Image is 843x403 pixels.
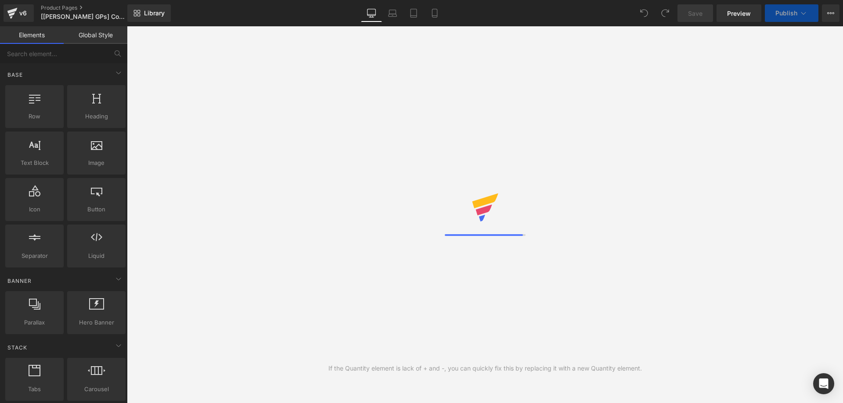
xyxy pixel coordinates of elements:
span: Icon [8,205,61,214]
a: Mobile [424,4,445,22]
span: Library [144,9,165,17]
button: Undo [635,4,653,22]
button: More [822,4,839,22]
span: Stack [7,343,28,352]
span: Save [688,9,702,18]
span: Parallax [8,318,61,327]
span: Tabs [8,385,61,394]
span: Separator [8,251,61,260]
button: Redo [656,4,674,22]
div: Open Intercom Messenger [813,373,834,394]
span: Preview [727,9,751,18]
a: v6 [4,4,34,22]
a: New Library [127,4,171,22]
span: Base [7,71,24,79]
span: Hero Banner [70,318,123,327]
span: Text Block [8,158,61,168]
span: Liquid [70,251,123,260]
button: Publish [765,4,818,22]
span: Heading [70,112,123,121]
span: [[PERSON_NAME] GPs] Copy of AlgoLaser Pixi Smart Laser Engraver with Enclosure [41,13,125,20]
div: If the Quantity element is lack of + and -, you can quickly fix this by replacing it with a new Q... [328,364,642,373]
a: Preview [717,4,761,22]
span: Row [8,112,61,121]
span: Carousel [70,385,123,394]
a: Desktop [361,4,382,22]
a: Global Style [64,26,127,44]
a: Laptop [382,4,403,22]
span: Publish [775,10,797,17]
a: Tablet [403,4,424,22]
span: Button [70,205,123,214]
span: Image [70,158,123,168]
div: v6 [18,7,29,19]
span: Banner [7,277,32,285]
a: Product Pages [41,4,142,11]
